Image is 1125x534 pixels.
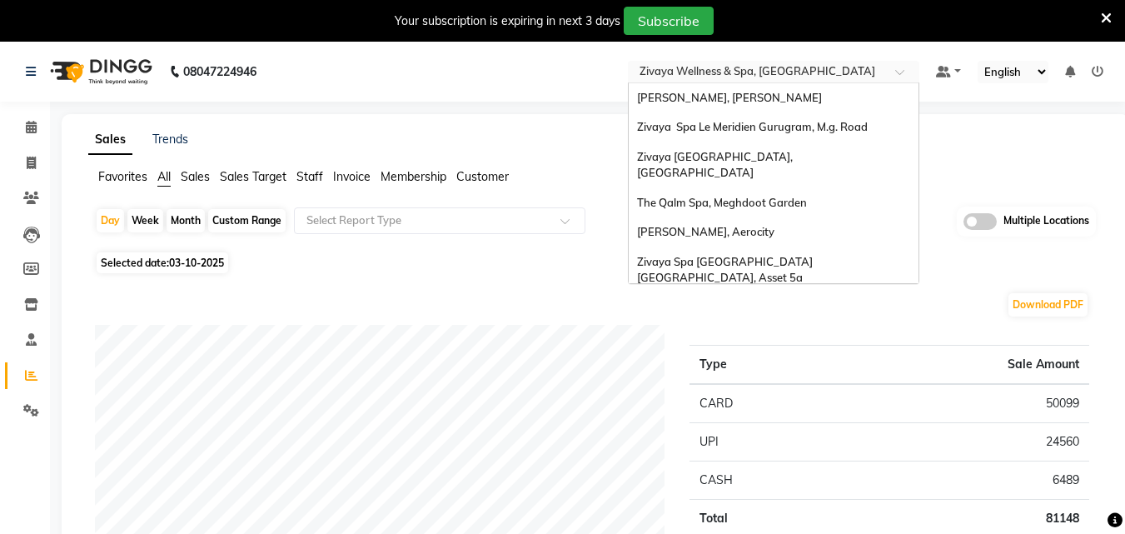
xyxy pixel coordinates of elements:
span: Sales [181,169,210,184]
th: Type [689,345,837,384]
span: Selected date: [97,252,228,273]
a: Sales [88,125,132,155]
span: Staff [296,169,323,184]
th: Sale Amount [837,345,1089,384]
span: Membership [381,169,446,184]
div: Your subscription is expiring in next 3 days [395,12,620,30]
div: Week [127,209,163,232]
span: [PERSON_NAME], [PERSON_NAME] [637,91,822,104]
img: logo [42,48,157,95]
span: 03-10-2025 [169,257,224,269]
button: Subscribe [624,7,714,35]
button: Download PDF [1008,293,1088,317]
ng-dropdown-panel: Options list [628,82,919,284]
div: Month [167,209,205,232]
td: UPI [689,422,837,461]
td: 6489 [837,461,1089,499]
span: Multiple Locations [1003,213,1089,230]
td: 50099 [837,384,1089,423]
td: 24560 [837,422,1089,461]
span: [PERSON_NAME], Aerocity [637,225,774,238]
div: Custom Range [208,209,286,232]
span: Customer [456,169,509,184]
td: CASH [689,461,837,499]
div: Day [97,209,124,232]
span: Zivaya [GEOGRAPHIC_DATA], [GEOGRAPHIC_DATA] [637,150,798,180]
span: Sales Target [220,169,286,184]
td: CARD [689,384,837,423]
span: Favorites [98,169,147,184]
b: 08047224946 [183,48,256,95]
a: Trends [152,132,188,147]
span: The Qalm Spa, Meghdoot Garden [637,196,807,209]
span: Invoice [333,169,371,184]
span: All [157,169,171,184]
span: Zivaya Spa Le Meridien Gurugram, M.g. Road [637,120,868,133]
span: Zivaya Spa [GEOGRAPHIC_DATA] [GEOGRAPHIC_DATA], Asset 5a [637,255,815,285]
